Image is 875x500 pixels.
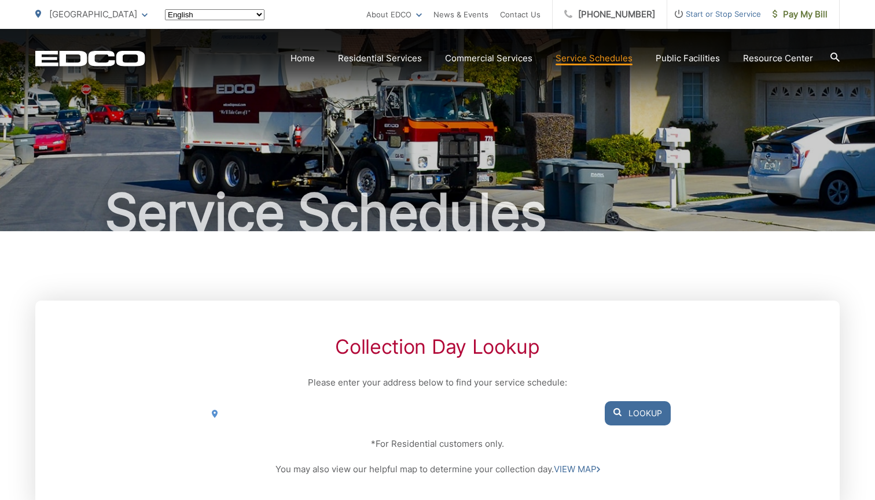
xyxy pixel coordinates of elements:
[554,462,600,476] a: VIEW MAP
[204,335,671,358] h2: Collection Day Lookup
[556,51,633,65] a: Service Schedules
[204,462,671,476] p: You may also view our helpful map to determine your collection day.
[433,8,488,21] a: News & Events
[165,9,264,20] select: Select a language
[35,184,840,242] h1: Service Schedules
[204,437,671,451] p: *For Residential customers only.
[35,50,145,66] a: EDCD logo. Return to the homepage.
[773,8,828,21] span: Pay My Bill
[656,51,720,65] a: Public Facilities
[291,51,315,65] a: Home
[366,8,422,21] a: About EDCO
[445,51,532,65] a: Commercial Services
[204,376,671,390] p: Please enter your address below to find your service schedule:
[338,51,422,65] a: Residential Services
[49,9,137,20] span: [GEOGRAPHIC_DATA]
[500,8,541,21] a: Contact Us
[605,401,671,425] button: Lookup
[743,51,813,65] a: Resource Center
